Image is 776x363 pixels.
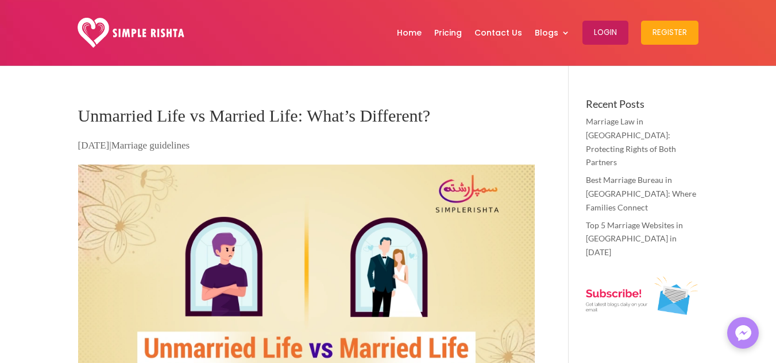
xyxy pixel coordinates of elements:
h4: Recent Posts [586,99,698,115]
a: Blogs [535,3,570,63]
a: Contact Us [474,3,522,63]
a: Marriage guidelines [111,140,190,151]
a: Best Marriage Bureau in [GEOGRAPHIC_DATA]: Where Families Connect [586,175,696,212]
span: [DATE] [78,140,110,151]
img: Messenger [732,322,755,345]
a: Top 5 Marriage Websites in [GEOGRAPHIC_DATA] in [DATE] [586,220,683,257]
a: Pricing [434,3,462,63]
a: Register [641,3,698,63]
a: Home [397,3,422,63]
button: Login [582,21,628,45]
button: Register [641,21,698,45]
p: | [78,139,535,161]
a: Login [582,3,628,63]
a: Marriage Law in [GEOGRAPHIC_DATA]: Protecting Rights of Both Partners [586,116,676,167]
h1: Unmarried Life vs Married Life: What’s Different? [78,99,535,139]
